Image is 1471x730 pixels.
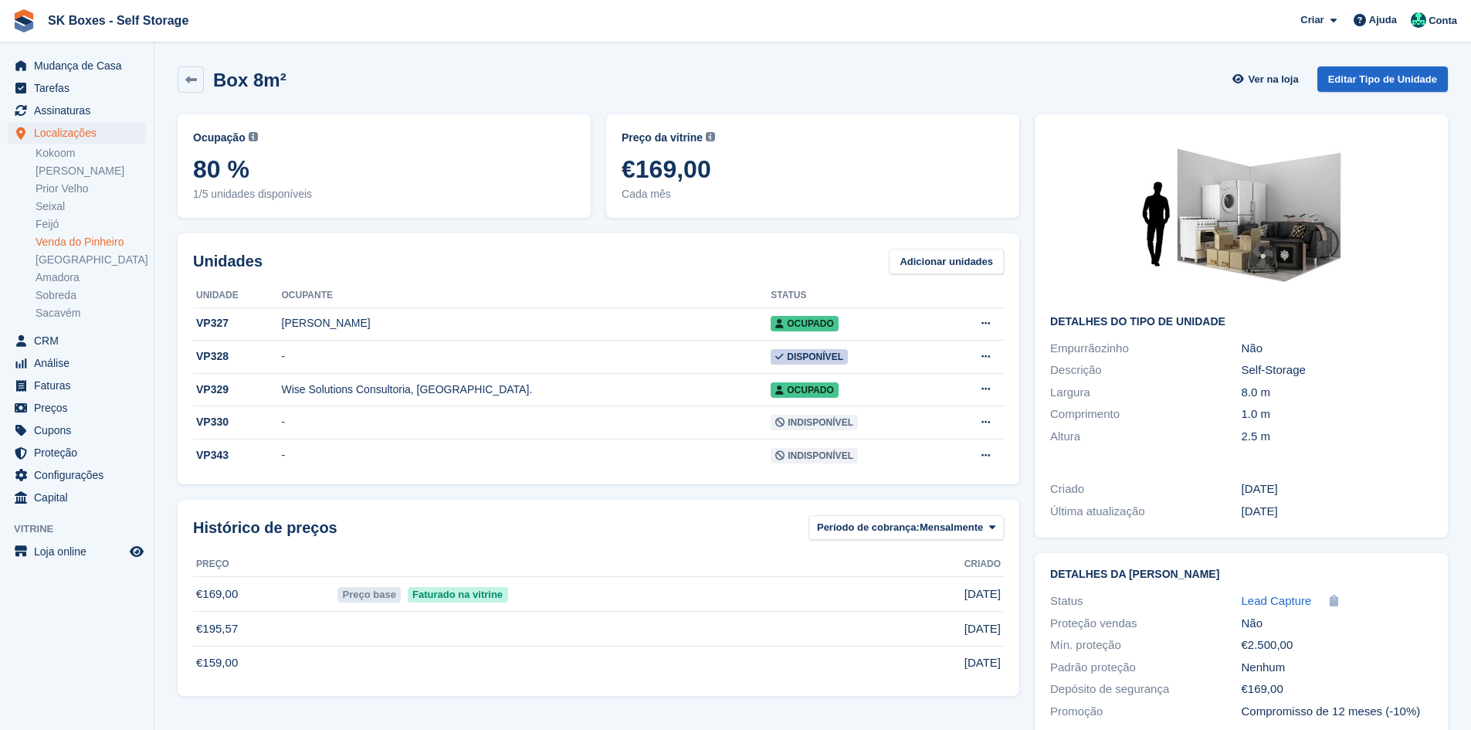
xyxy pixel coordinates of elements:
[34,122,127,144] span: Localizações
[817,520,920,535] span: Período de cobrança:
[8,330,146,351] a: menu
[1300,12,1324,28] span: Criar
[12,9,36,32] img: stora-icon-8386f47178a22dfd0bd8f6a31ec36ba5ce8667c1dd55bd0f319d3a0aa187defe.svg
[1317,66,1448,92] a: Editar Tipo de Unidade
[282,382,771,398] div: Wise Solutions Consultoria, [GEOGRAPHIC_DATA].
[36,217,146,232] a: Feijó
[8,352,146,374] a: menu
[34,487,127,508] span: Capital
[1242,615,1432,633] div: Não
[1242,362,1432,379] div: Self-Storage
[8,100,146,121] a: menu
[193,414,282,430] div: VP330
[34,442,127,463] span: Proteção
[1242,428,1432,446] div: 2.5 m
[1050,569,1432,581] h2: Detalhes da [PERSON_NAME]
[808,515,1004,541] button: Período de cobrança: Mensalmente
[1242,480,1432,498] div: [DATE]
[34,397,127,419] span: Preços
[1050,428,1241,446] div: Altura
[8,55,146,76] a: menu
[1050,503,1241,521] div: Última atualização
[771,415,858,430] span: Indisponível
[36,199,146,214] a: Seixal
[1050,480,1241,498] div: Criado
[1230,66,1304,92] a: Ver na loja
[36,253,146,267] a: [GEOGRAPHIC_DATA]
[408,587,508,603] span: Faturado na vitrine
[771,382,838,398] span: Ocupado
[8,122,146,144] a: menu
[36,235,146,250] a: Venda do Pinheiro
[771,448,858,463] span: Indisponível
[1242,384,1432,402] div: 8.0 m
[193,447,282,463] div: VP343
[622,130,703,146] span: Preço da vitrine
[1050,316,1432,328] h2: Detalhes do tipo de unidade
[282,341,771,374] td: -
[193,577,334,612] td: €169,00
[42,8,195,33] a: SK Boxes - Self Storage
[36,306,146,321] a: Sacavém
[8,464,146,486] a: menu
[34,55,127,76] span: Mudança de Casa
[771,284,941,308] th: Status
[34,330,127,351] span: CRM
[193,250,263,273] h2: Unidades
[1242,594,1312,607] span: Lead Capture
[1369,12,1397,28] span: Ajuda
[964,586,1001,603] span: [DATE]
[249,132,258,141] img: icon-info-grey-7440780725fd019a000dd9b08b2336e03edf1995a4989e88bcd33f0948082b44.svg
[34,541,127,562] span: Loja online
[1050,384,1241,402] div: Largura
[920,520,983,535] span: Mensalmente
[193,315,282,331] div: VP327
[282,406,771,440] td: -
[193,130,246,146] span: Ocupação
[1242,592,1312,610] a: Lead Capture
[193,284,282,308] th: Unidade
[964,620,1001,638] span: [DATE]
[36,270,146,285] a: Amadora
[8,487,146,508] a: menu
[36,164,146,178] a: [PERSON_NAME]
[1242,637,1432,654] div: €2.500,00
[622,186,1004,202] span: Cada mês
[193,646,334,680] td: €159,00
[8,419,146,441] a: menu
[1050,637,1241,654] div: Mín. proteção
[337,587,401,603] span: Preço base
[193,516,337,539] span: Histórico de preços
[8,397,146,419] a: menu
[36,288,146,303] a: Sobreda
[1050,340,1241,358] div: Empurrãozinho
[34,464,127,486] span: Configurações
[1249,72,1299,87] span: Ver na loja
[771,349,848,365] span: Disponível
[282,284,771,308] th: Ocupante
[193,612,334,647] td: €195,57
[706,132,715,141] img: icon-info-grey-7440780725fd019a000dd9b08b2336e03edf1995a4989e88bcd33f0948082b44.svg
[193,348,282,365] div: VP328
[34,352,127,374] span: Análise
[1242,659,1432,677] div: Nenhum
[1242,703,1432,721] div: Compromisso de 12 meses (-10%)
[1050,406,1241,423] div: Comprimento
[8,442,146,463] a: menu
[8,77,146,99] a: menu
[36,182,146,196] a: Prior Velho
[8,375,146,396] a: menu
[622,155,1004,183] span: €169,00
[1050,681,1241,698] div: Depósito de segurança
[193,382,282,398] div: VP329
[8,541,146,562] a: menu
[1050,703,1241,721] div: Promoção
[1411,12,1426,28] img: SK Boxes - Comercial
[36,146,146,161] a: Kokoom
[1242,503,1432,521] div: [DATE]
[889,249,1004,274] a: Adicionar unidades
[1242,681,1432,698] div: €169,00
[34,375,127,396] span: Faturas
[34,77,127,99] span: Tarefas
[193,186,575,202] span: 1/5 unidades disponíveis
